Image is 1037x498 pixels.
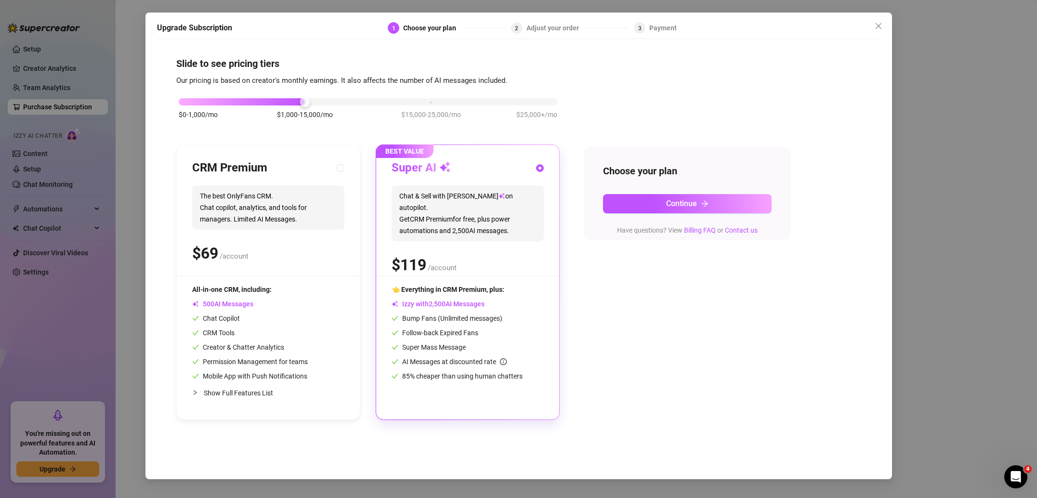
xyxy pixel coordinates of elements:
span: Chat Copilot [192,315,240,322]
span: $ [192,244,218,262]
span: $25,000+/mo [516,109,557,120]
span: Izzy with AI Messages [392,300,485,308]
span: $0-1,000/mo [179,109,218,120]
div: Adjust your order [526,22,584,34]
span: $1,000-15,000/mo [276,109,332,120]
span: check [192,315,199,322]
span: $15,000-25,000/mo [401,109,461,120]
span: check [392,373,398,380]
span: Super Mass Message [392,343,466,351]
a: Billing FAQ [684,226,716,234]
span: check [392,344,398,351]
div: Choose your plan [403,22,462,34]
span: Follow-back Expired Fans [392,329,478,337]
button: Continuearrow-right [603,194,772,213]
span: Show Full Features List [204,389,273,397]
span: /account [220,252,249,261]
span: CRM Tools [192,329,235,337]
span: $ [392,256,426,274]
span: arrow-right [701,200,709,208]
span: check [192,373,199,380]
div: Show Full Features List [192,381,344,404]
span: Chat & Sell with [PERSON_NAME] on autopilot. Get CRM Premium for free, plus power automations and... [392,185,544,241]
span: Our pricing is based on creator's monthly earnings. It also affects the number of AI messages inc... [176,76,507,84]
span: 2 [515,25,518,31]
span: check [192,329,199,336]
button: Close [871,18,886,34]
iframe: Intercom live chat [1004,465,1027,488]
span: collapsed [192,390,198,395]
span: Have questions? View or [617,226,758,234]
span: 👈 Everything in CRM Premium, plus: [392,286,504,293]
span: close [875,22,882,30]
span: 1 [392,25,395,31]
span: The best OnlyFans CRM. Chat copilot, analytics, and tools for managers. Limited AI Messages. [192,185,344,230]
span: Close [871,22,886,30]
span: Creator & Chatter Analytics [192,343,284,351]
span: /account [428,263,457,272]
h5: Upgrade Subscription [157,22,232,34]
span: check [192,344,199,351]
span: Bump Fans (Unlimited messages) [392,315,502,322]
h4: Slide to see pricing tiers [176,56,861,70]
span: All-in-one CRM, including: [192,286,272,293]
span: check [392,329,398,336]
span: BEST VALUE [376,144,433,158]
span: check [192,358,199,365]
span: Permission Management for teams [192,358,308,366]
span: Continue [666,199,697,208]
span: info-circle [500,358,507,365]
span: 85% cheaper than using human chatters [392,372,523,380]
a: Contact us [725,226,758,234]
span: 4 [1024,465,1032,473]
h4: Choose your plan [603,164,772,178]
span: Mobile App with Push Notifications [192,372,307,380]
h3: CRM Premium [192,160,267,176]
span: check [392,315,398,322]
span: AI Messages [192,300,253,308]
div: Payment [649,22,677,34]
h3: Super AI [392,160,451,176]
span: AI Messages at discounted rate [402,358,507,366]
span: check [392,358,398,365]
span: 3 [638,25,641,31]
